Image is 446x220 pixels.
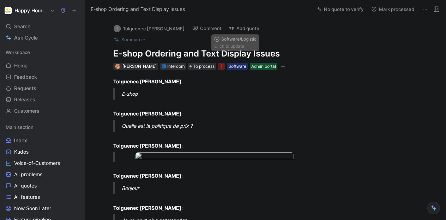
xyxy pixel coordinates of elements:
button: Happy Hours MarketHappy Hours Market [3,6,56,16]
span: Now Soon Later [14,205,51,212]
span: [PERSON_NAME] [122,64,157,69]
strong: Tolguenec [PERSON_NAME] [113,143,181,149]
button: Summarize [110,35,149,44]
div: : [113,165,299,179]
h1: Happy Hours Market [14,7,47,14]
button: No quote to verify [314,4,367,14]
div: Workspace [3,47,82,58]
button: Mark processed [368,4,417,14]
a: Customers [3,106,82,116]
span: Main section [6,124,34,131]
a: Now Soon Later [3,203,82,214]
span: Voice-of-Customers [14,160,60,167]
strong: Tolguenec [PERSON_NAME] [113,173,181,179]
span: All problems [14,171,42,178]
div: IT [219,63,223,70]
span: Workspace [6,49,30,56]
span: Feedback [14,73,37,81]
a: Releases [3,94,82,105]
span: Kudos [14,148,29,155]
div: : [113,197,299,212]
div: C [116,64,120,68]
a: Ask Cycle [3,32,82,43]
a: Home [3,60,82,71]
button: Add quote [225,23,263,33]
span: Requests [14,85,36,92]
span: Customers [14,107,40,114]
span: Ask Cycle [14,34,38,42]
div: E-shop [122,90,307,97]
span: Home [14,62,28,69]
span: All features [14,194,40,201]
div: Bonjour [122,184,307,192]
img: Happy Hours Market [5,7,12,14]
span: Inbox [14,137,27,144]
span: Summarize [121,36,145,43]
div: T [114,25,121,32]
div: Search [3,21,82,32]
span: Releases [14,96,35,103]
a: Feedback [3,72,82,82]
div: : [113,102,299,117]
a: Voice-of-Customers [3,158,82,168]
div: Software [228,63,246,70]
div: Main section [3,122,82,132]
h1: E-shop Ordering and Text Display Issues [113,48,299,59]
div: Intercom [167,63,185,70]
span: E-shop Ordering and Text Display Issues [91,5,185,13]
a: All problems [3,169,82,180]
button: TTolguenec [PERSON_NAME] [110,23,188,34]
div: Quelle est la politique de prix ? [122,122,307,130]
div: : [113,135,299,149]
span: To process [193,63,215,70]
strong: Tolguenec [PERSON_NAME] [113,111,181,117]
span: All quotes [14,182,37,189]
a: Requests [3,83,82,94]
button: Comment [189,23,225,33]
div: : [113,78,299,85]
a: Inbox [3,135,82,146]
a: Kudos [3,147,82,157]
a: All quotes [3,180,82,191]
div: Admin portal [251,63,276,70]
strong: Tolguenec [PERSON_NAME] [113,78,181,84]
div: To process [188,63,216,70]
a: All features [3,192,82,202]
span: Search [14,22,30,31]
strong: Tolguenec [PERSON_NAME] [113,205,181,211]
